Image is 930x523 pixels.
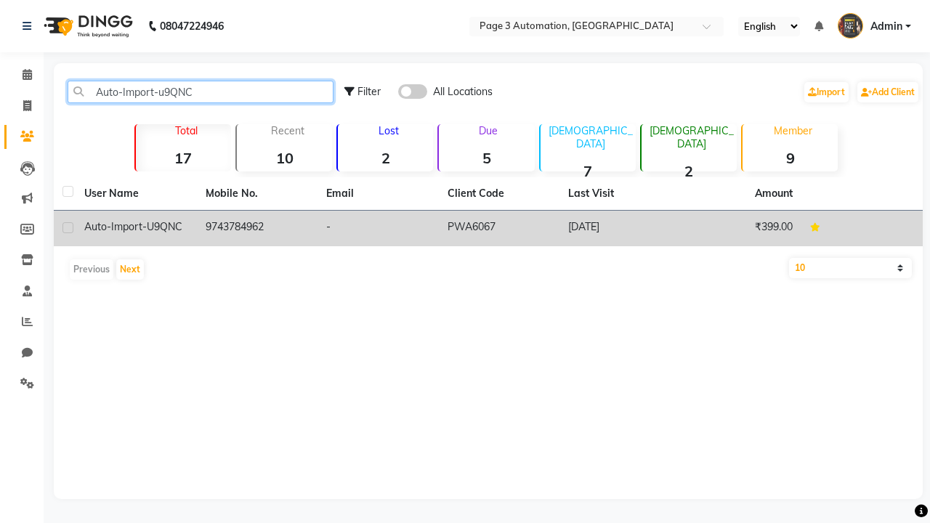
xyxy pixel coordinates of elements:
[439,211,560,246] td: PWA6067
[433,84,493,100] span: All Locations
[439,149,534,167] strong: 5
[857,82,918,102] a: Add Client
[743,149,838,167] strong: 9
[559,177,681,211] th: Last Visit
[68,81,333,103] input: Search by Name/Mobile/Email/Code
[748,124,838,137] p: Member
[84,220,182,233] span: Auto-Import-u9QNC
[338,149,433,167] strong: 2
[357,85,381,98] span: Filter
[243,124,332,137] p: Recent
[681,211,802,246] td: ₹399.00
[76,177,197,211] th: User Name
[642,162,737,180] strong: 2
[197,177,318,211] th: Mobile No.
[746,177,801,210] th: Amount
[559,211,681,246] td: [DATE]
[142,124,231,137] p: Total
[197,211,318,246] td: 9743784962
[541,162,636,180] strong: 7
[439,177,560,211] th: Client Code
[37,6,137,46] img: logo
[442,124,534,137] p: Due
[804,82,849,102] a: Import
[318,211,439,246] td: -
[546,124,636,150] p: [DEMOGRAPHIC_DATA]
[647,124,737,150] p: [DEMOGRAPHIC_DATA]
[136,149,231,167] strong: 17
[116,259,144,280] button: Next
[160,6,224,46] b: 08047224946
[237,149,332,167] strong: 10
[344,124,433,137] p: Lost
[838,13,863,38] img: Admin
[318,177,439,211] th: Email
[870,19,902,34] span: Admin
